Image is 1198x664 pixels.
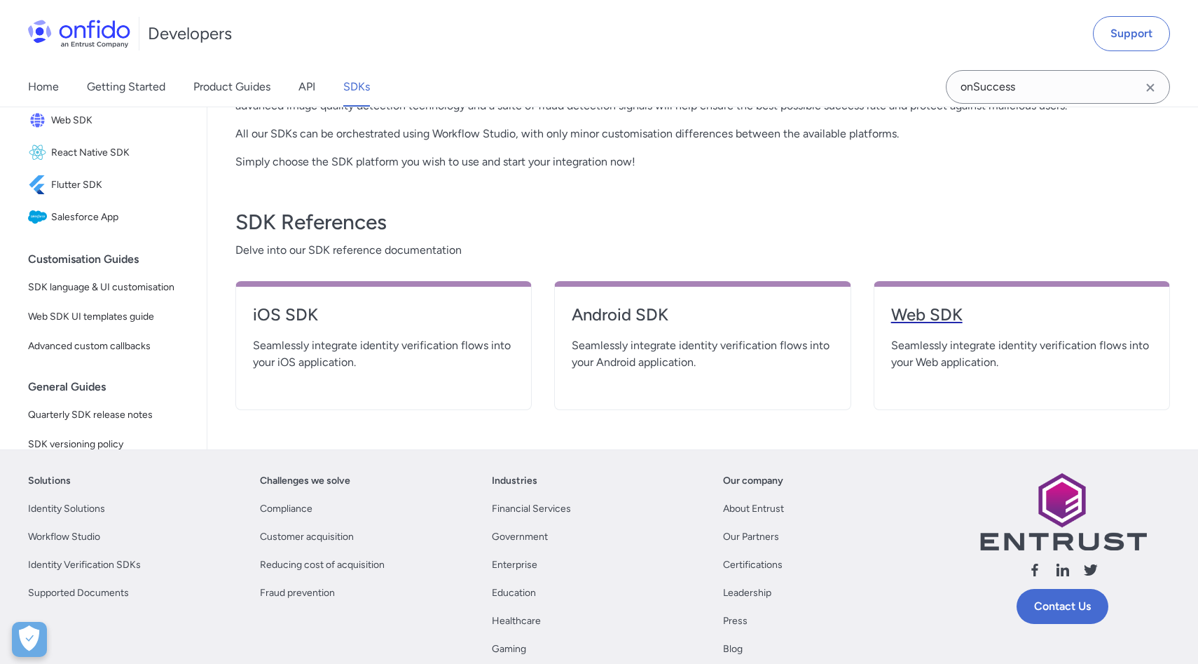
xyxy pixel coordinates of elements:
[28,175,51,195] img: IconFlutter SDK
[723,585,771,602] a: Leadership
[22,170,195,201] a: IconFlutter SDKFlutter SDK
[28,245,201,273] div: Customisation Guides
[253,337,514,371] span: Seamlessly integrate identity verification flows into your iOS application.
[492,641,526,658] a: Gaming
[28,501,105,517] a: Identity Solutions
[28,279,190,296] span: SDK language & UI customisation
[492,585,536,602] a: Education
[28,557,141,574] a: Identity Verification SDKs
[1142,79,1159,96] svg: Clear search field button
[28,473,71,489] a: Solutions
[22,202,195,233] a: IconSalesforce AppSalesforce App
[260,557,385,574] a: Reducing cost of acquisition
[1017,589,1108,624] a: Contact Us
[22,431,195,459] a: SDK versioning policy
[148,22,232,45] h1: Developers
[260,501,312,517] a: Compliance
[28,407,190,424] span: Quarterly SDK release notes
[28,309,190,325] span: Web SDK UI templates guide
[253,304,514,326] h4: iOS SDK
[253,304,514,337] a: iOS SDK
[260,529,354,546] a: Customer acquisition
[51,208,190,227] span: Salesforce App
[28,436,190,453] span: SDK versioning policy
[235,242,1170,259] span: Delve into our SDK reference documentation
[1054,562,1071,578] svg: Follow us linkedin
[22,137,195,168] a: IconReact Native SDKReact Native SDK
[87,67,165,107] a: Getting Started
[492,473,537,489] a: Industries
[1082,562,1099,578] svg: Follow us X (Twitter)
[1026,562,1043,578] svg: Follow us facebook
[723,613,748,630] a: Press
[28,143,51,163] img: IconReact Native SDK
[22,105,195,136] a: IconWeb SDKWeb SDK
[492,529,548,546] a: Government
[1026,562,1043,583] a: Follow us facebook
[22,332,195,360] a: Advanced custom callbacks
[28,338,190,355] span: Advanced custom callbacks
[1093,16,1170,51] a: Support
[28,585,129,602] a: Supported Documents
[979,473,1147,550] img: Entrust logo
[723,529,779,546] a: Our Partners
[22,273,195,301] a: SDK language & UI customisation
[28,208,51,227] img: IconSalesforce App
[235,208,1170,236] h3: SDK References
[28,67,59,107] a: Home
[492,501,571,517] a: Financial Services
[235,154,1170,170] p: Simply choose the SDK platform you wish to use and start your integration now!
[723,473,783,489] a: Our company
[891,304,1152,326] h4: Web SDK
[28,111,51,130] img: IconWeb SDK
[51,111,190,130] span: Web SDK
[193,67,270,107] a: Product Guides
[1082,562,1099,583] a: Follow us X (Twitter)
[891,304,1152,337] a: Web SDK
[298,67,315,107] a: API
[343,67,370,107] a: SDKs
[572,304,833,337] a: Android SDK
[1054,562,1071,583] a: Follow us linkedin
[946,70,1170,104] input: Onfido search input field
[12,622,47,657] button: Open Preferences
[891,337,1152,371] span: Seamlessly integrate identity verification flows into your Web application.
[723,641,743,658] a: Blog
[260,473,350,489] a: Challenges we solve
[22,401,195,429] a: Quarterly SDK release notes
[723,557,783,574] a: Certifications
[22,303,195,331] a: Web SDK UI templates guide
[28,529,100,546] a: Workflow Studio
[572,337,833,371] span: Seamlessly integrate identity verification flows into your Android application.
[51,175,190,195] span: Flutter SDK
[28,20,130,48] img: Onfido Logo
[28,373,201,401] div: General Guides
[492,557,537,574] a: Enterprise
[235,126,1170,142] p: All our SDKs can be orchestrated using Workflow Studio, with only minor customisation differences...
[51,143,190,163] span: React Native SDK
[260,585,335,602] a: Fraud prevention
[12,622,47,657] div: Cookie Preferences
[492,613,541,630] a: Healthcare
[572,304,833,326] h4: Android SDK
[723,501,784,517] a: About Entrust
